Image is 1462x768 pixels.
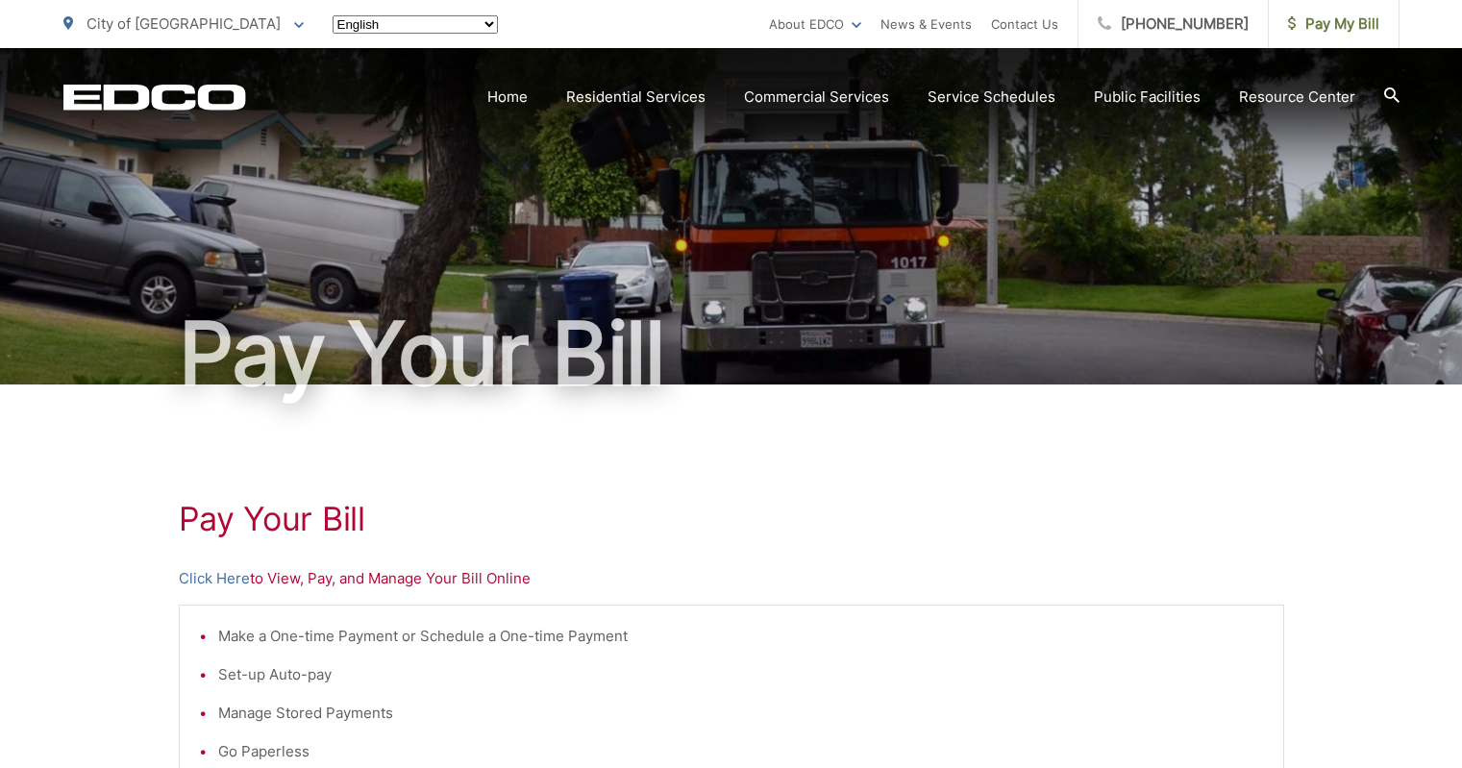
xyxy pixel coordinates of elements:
[218,625,1264,648] li: Make a One-time Payment or Schedule a One-time Payment
[87,14,281,33] span: City of [GEOGRAPHIC_DATA]
[880,12,972,36] a: News & Events
[928,86,1055,109] a: Service Schedules
[179,500,1284,538] h1: Pay Your Bill
[1288,12,1379,36] span: Pay My Bill
[63,84,246,111] a: EDCD logo. Return to the homepage.
[566,86,706,109] a: Residential Services
[218,702,1264,725] li: Manage Stored Payments
[487,86,528,109] a: Home
[1239,86,1355,109] a: Resource Center
[63,306,1400,402] h1: Pay Your Bill
[991,12,1058,36] a: Contact Us
[179,567,1284,590] p: to View, Pay, and Manage Your Bill Online
[179,567,250,590] a: Click Here
[1094,86,1201,109] a: Public Facilities
[218,663,1264,686] li: Set-up Auto-pay
[333,15,498,34] select: Select a language
[218,740,1264,763] li: Go Paperless
[744,86,889,109] a: Commercial Services
[769,12,861,36] a: About EDCO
